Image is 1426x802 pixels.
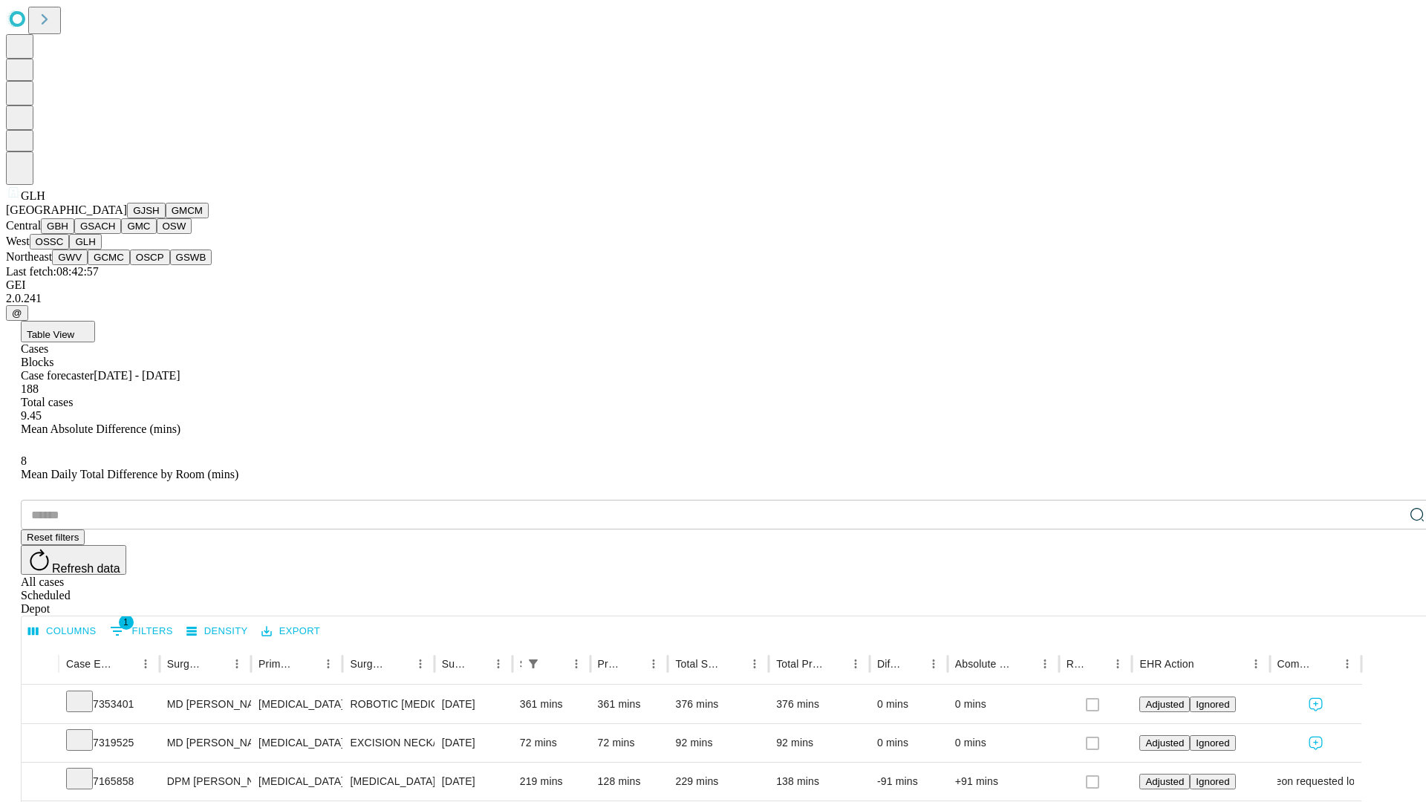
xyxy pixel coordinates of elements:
div: Comments [1277,658,1315,670]
button: Menu [744,653,765,674]
button: OSW [157,218,192,234]
span: West [6,235,30,247]
span: Table View [27,329,74,340]
button: Ignored [1190,735,1235,751]
div: DPM [PERSON_NAME] [PERSON_NAME] [167,763,244,801]
button: GLH [69,234,101,250]
div: 72 mins [598,724,661,762]
button: GBH [41,218,74,234]
div: [MEDICAL_DATA] [258,724,335,762]
div: 219 mins [520,763,583,801]
button: Refresh data [21,545,126,575]
button: Reset filters [21,529,85,545]
button: Menu [227,653,247,674]
span: Northeast [6,250,52,263]
div: 376 mins [675,685,761,723]
div: 229 mins [675,763,761,801]
span: Refresh data [52,562,120,575]
span: 9.45 [21,409,42,422]
span: Adjusted [1145,699,1184,710]
div: [DATE] [442,685,505,723]
button: Sort [902,653,923,674]
div: 138 mins [776,763,862,801]
button: Sort [297,653,318,674]
button: Menu [1337,653,1358,674]
button: Menu [410,653,431,674]
span: Ignored [1196,776,1229,787]
button: Expand [29,692,51,718]
button: Menu [1035,653,1055,674]
div: Case Epic Id [66,658,113,670]
button: Sort [824,653,845,674]
button: Sort [622,653,643,674]
span: Ignored [1196,699,1229,710]
button: Sort [1014,653,1035,674]
div: EHR Action [1139,658,1194,670]
div: [MEDICAL_DATA] [258,763,335,801]
span: Adjusted [1145,737,1184,749]
span: Last fetch: 08:42:57 [6,265,99,278]
span: [GEOGRAPHIC_DATA] [6,203,127,216]
button: Menu [643,653,664,674]
button: GMCM [166,203,209,218]
div: 0 mins [955,724,1052,762]
button: GMC [121,218,156,234]
span: GLH [21,189,45,202]
span: surgeon requested longer [1255,763,1376,801]
div: Difference [877,658,901,670]
div: [MEDICAL_DATA] RECESSION [350,763,426,801]
div: MD [PERSON_NAME] [PERSON_NAME] [167,724,244,762]
span: [DATE] - [DATE] [94,369,180,382]
span: Central [6,219,41,232]
button: Sort [389,653,410,674]
div: Absolute Difference [955,658,1012,670]
div: 128 mins [598,763,661,801]
button: Menu [1246,653,1266,674]
button: Adjusted [1139,697,1190,712]
div: Scheduled In Room Duration [520,658,521,670]
button: Sort [114,653,135,674]
div: Predicted In Room Duration [598,658,622,670]
div: 7165858 [66,763,152,801]
button: Select columns [25,620,100,643]
button: Sort [723,653,744,674]
div: MD [PERSON_NAME] [PERSON_NAME] [167,685,244,723]
button: Sort [1316,653,1337,674]
button: Menu [135,653,156,674]
div: 92 mins [675,724,761,762]
div: 2.0.241 [6,292,1420,305]
button: Menu [1107,653,1128,674]
div: Total Scheduled Duration [675,658,722,670]
div: 7353401 [66,685,152,723]
button: Sort [467,653,488,674]
button: Adjusted [1139,774,1190,789]
div: 92 mins [776,724,862,762]
div: EXCISION NECK/CHEST SUBQ TUMOR, 3 CM OR MORE [350,724,426,762]
span: Mean Absolute Difference (mins) [21,423,180,435]
button: Adjusted [1139,735,1190,751]
button: Expand [29,731,51,757]
button: Sort [206,653,227,674]
div: GEI [6,278,1420,292]
span: @ [12,307,22,319]
button: Density [183,620,252,643]
button: Menu [318,653,339,674]
div: 0 mins [877,685,940,723]
button: OSSC [30,234,70,250]
div: 361 mins [598,685,661,723]
button: GSWB [170,250,212,265]
button: OSCP [130,250,170,265]
div: [MEDICAL_DATA] [258,685,335,723]
span: Reset filters [27,532,79,543]
button: GSACH [74,218,121,234]
div: 0 mins [955,685,1052,723]
button: Table View [21,321,95,342]
button: Expand [29,769,51,795]
div: Surgeon Name [167,658,204,670]
span: Adjusted [1145,776,1184,787]
button: Menu [488,653,509,674]
div: ROBOTIC [MEDICAL_DATA] [MEDICAL_DATA] REPAIR WO/ MESH [350,685,426,723]
div: 1 active filter [523,653,544,674]
div: Resolved in EHR [1067,658,1086,670]
button: Menu [923,653,944,674]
